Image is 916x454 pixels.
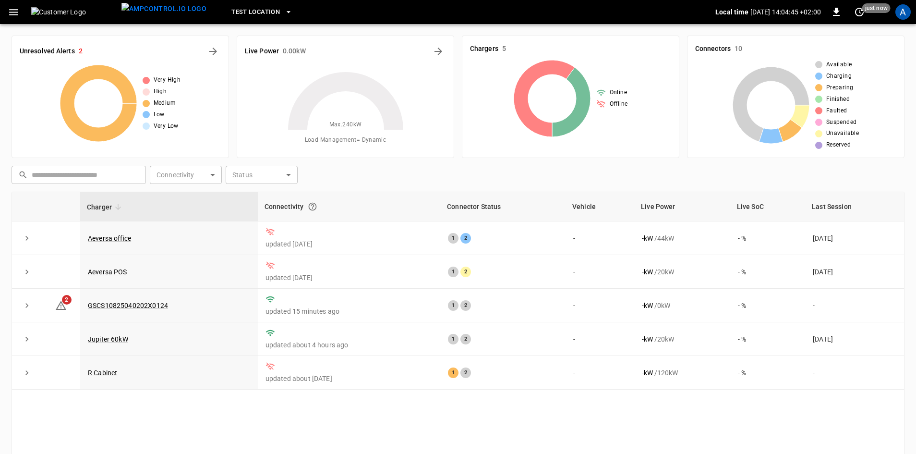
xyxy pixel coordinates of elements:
[88,302,168,309] a: GSCS10825040202X0124
[265,239,433,249] p: updated [DATE]
[566,289,634,322] td: -
[566,192,634,221] th: Vehicle
[642,233,723,243] div: / 44 kW
[730,289,805,322] td: - %
[826,60,852,70] span: Available
[448,300,458,311] div: 1
[826,95,850,104] span: Finished
[31,7,118,17] img: Customer Logo
[642,233,653,243] p: - kW
[470,44,498,54] h6: Chargers
[862,3,891,13] span: just now
[642,267,653,277] p: - kW
[87,201,124,213] span: Charger
[826,106,847,116] span: Faulted
[154,87,167,97] span: High
[610,99,628,109] span: Offline
[245,46,279,57] h6: Live Power
[566,255,634,289] td: -
[265,307,433,316] p: updated 15 minutes ago
[805,192,904,221] th: Last Session
[121,3,206,15] img: ampcontrol.io logo
[805,289,904,322] td: -
[642,368,653,378] p: - kW
[826,118,857,127] span: Suspended
[62,295,72,305] span: 2
[88,335,128,343] a: Jupiter 60kW
[154,75,181,85] span: Very High
[448,368,458,378] div: 1
[265,340,433,350] p: updated about 4 hours ago
[460,233,471,244] div: 2
[695,44,731,54] h6: Connectors
[304,198,321,215] button: Connection between the charger and our software.
[448,267,458,277] div: 1
[730,192,805,221] th: Live SoC
[730,322,805,356] td: - %
[805,255,904,289] td: [DATE]
[895,4,911,20] div: profile-icon
[642,368,723,378] div: / 120 kW
[20,265,34,279] button: expand row
[642,334,723,344] div: / 20 kW
[88,369,117,377] a: R Cabinet
[730,221,805,255] td: - %
[154,98,176,108] span: Medium
[566,322,634,356] td: -
[228,3,296,22] button: Test Location
[20,298,34,313] button: expand row
[715,7,748,17] p: Local time
[55,301,67,309] a: 2
[826,72,852,81] span: Charging
[634,192,730,221] th: Live Power
[305,135,386,145] span: Load Management = Dynamic
[642,267,723,277] div: / 20 kW
[502,44,506,54] h6: 5
[154,110,165,120] span: Low
[735,44,742,54] h6: 10
[154,122,179,131] span: Very Low
[460,300,471,311] div: 2
[283,46,306,57] h6: 0.00 kW
[88,268,127,276] a: Aeversa POS
[805,322,904,356] td: [DATE]
[265,273,433,282] p: updated [DATE]
[431,44,446,59] button: Energy Overview
[642,334,653,344] p: - kW
[20,366,34,380] button: expand row
[329,120,362,130] span: Max. 240 kW
[566,221,634,255] td: -
[20,46,75,57] h6: Unresolved Alerts
[460,334,471,344] div: 2
[730,255,805,289] td: - %
[88,234,131,242] a: Aeversa office
[805,356,904,390] td: -
[448,233,458,244] div: 1
[805,221,904,255] td: [DATE]
[730,356,805,390] td: - %
[440,192,566,221] th: Connector Status
[20,332,34,346] button: expand row
[610,88,627,98] span: Online
[79,46,83,57] h6: 2
[231,7,280,18] span: Test Location
[265,198,434,215] div: Connectivity
[566,356,634,390] td: -
[642,301,653,310] p: - kW
[642,301,723,310] div: / 0 kW
[826,83,854,93] span: Preparing
[460,368,471,378] div: 2
[460,267,471,277] div: 2
[826,129,859,138] span: Unavailable
[205,44,221,59] button: All Alerts
[826,140,851,150] span: Reserved
[852,4,867,20] button: set refresh interval
[265,374,433,383] p: updated about [DATE]
[750,7,821,17] p: [DATE] 14:04:45 +02:00
[448,334,458,344] div: 1
[20,231,34,245] button: expand row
